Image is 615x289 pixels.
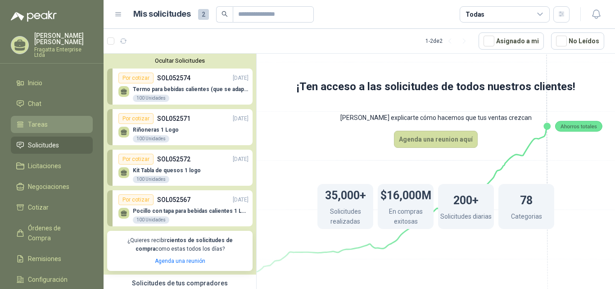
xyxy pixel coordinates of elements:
img: Logo peakr [11,11,57,22]
h1: 35,000+ [325,184,366,204]
p: SOL052567 [157,195,190,205]
div: Ocultar SolicitudesPor cotizarSOL052574[DATE] Termo para bebidas calientes (que se adapten al esp... [104,54,256,275]
span: Licitaciones [28,161,61,171]
span: Cotizar [28,202,49,212]
div: 100 Unidades [133,135,169,142]
span: Configuración [28,275,68,284]
h1: $16,000M [380,184,431,204]
b: cientos de solicitudes de compra [136,237,233,252]
button: No Leídos [551,32,604,50]
span: 2 [198,9,209,20]
p: [DATE] [233,115,249,123]
a: Configuración [11,271,93,288]
p: Solicitudes diarias [440,211,492,224]
p: En compras exitosas [378,206,434,229]
a: Por cotizarSOL052571[DATE] Riñoneras 1 Logo100 Unidades [107,109,253,145]
div: Por cotizar [118,154,154,165]
div: 100 Unidades [133,216,169,224]
a: Por cotizarSOL052567[DATE] Pocillo con tapa para bebidas calientes 1 LOGO100 Unidades [107,190,253,226]
div: 1 - 2 de 2 [425,34,471,48]
span: Remisiones [28,254,61,264]
span: Inicio [28,78,42,88]
a: Agenda una reunión [155,258,205,264]
a: Chat [11,95,93,112]
p: SOL052574 [157,73,190,83]
p: SOL052572 [157,154,190,164]
span: Órdenes de Compra [28,223,84,243]
a: Licitaciones [11,157,93,174]
a: Órdenes de Compra [11,220,93,247]
p: Riñoneras 1 Logo [133,127,179,133]
h1: Mis solicitudes [133,8,191,21]
p: Termo para bebidas calientes (que se adapten al espacio del carro) 1 logo [133,86,249,92]
h1: 78 [520,189,533,209]
a: Remisiones [11,250,93,267]
a: Negociaciones [11,178,93,195]
p: ¿Quieres recibir como estas todos los días? [113,236,247,253]
p: [DATE] [233,74,249,83]
div: 100 Unidades [133,176,169,183]
div: Todas [466,9,484,19]
span: search [222,11,228,17]
a: Solicitudes [11,137,93,154]
button: Agenda una reunion aquí [394,131,478,148]
p: [DATE] [233,196,249,204]
p: Fragatta Enterprise Ltda [34,47,93,58]
span: Negociaciones [28,182,69,192]
p: Categorias [511,211,542,224]
p: Solicitudes realizadas [317,206,373,229]
button: Ocultar Solicitudes [107,57,253,64]
p: SOL052571 [157,114,190,124]
a: Inicio [11,74,93,92]
a: Tareas [11,116,93,133]
span: Tareas [28,119,48,129]
p: [PERSON_NAME] [PERSON_NAME] [34,32,93,45]
span: Solicitudes [28,140,59,150]
p: [DATE] [233,155,249,164]
a: Por cotizarSOL052572[DATE] Kit Tabla de quesos 1 logo100 Unidades [107,150,253,186]
span: Chat [28,99,41,109]
p: Kit Tabla de quesos 1 logo [133,167,201,174]
button: Asignado a mi [479,32,544,50]
div: Por cotizar [118,73,154,83]
h1: 200+ [453,189,479,209]
p: Pocillo con tapa para bebidas calientes 1 LOGO [133,208,249,214]
div: Por cotizar [118,113,154,124]
div: 100 Unidades [133,95,169,102]
a: Cotizar [11,199,93,216]
a: Por cotizarSOL052574[DATE] Termo para bebidas calientes (que se adapten al espacio del carro) 1 l... [107,69,253,105]
div: Por cotizar [118,194,154,205]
